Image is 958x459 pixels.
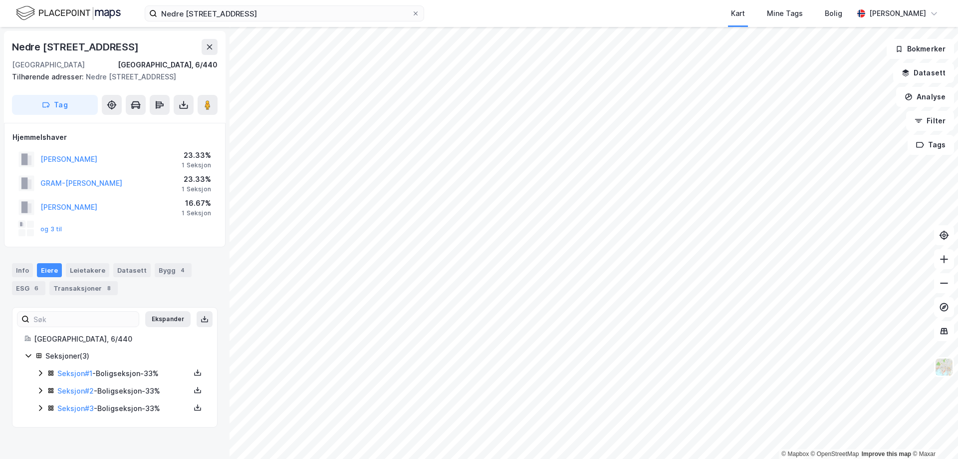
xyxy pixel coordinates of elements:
div: Datasett [113,263,151,277]
a: Improve this map [862,451,911,458]
div: 6 [31,283,41,293]
button: Filter [906,111,954,131]
div: 1 Seksjon [182,161,211,169]
div: 1 Seksjon [182,185,211,193]
span: Tilhørende adresser: [12,72,86,81]
a: Seksjon#1 [57,369,92,378]
button: Tag [12,95,98,115]
a: OpenStreetMap [811,451,859,458]
div: - Boligseksjon - 33% [57,368,190,380]
iframe: Chat Widget [908,411,958,459]
div: 16.67% [182,197,211,209]
input: Søk [29,312,139,327]
div: Bolig [825,7,842,19]
img: Z [935,358,954,377]
div: 8 [104,283,114,293]
a: Mapbox [781,451,809,458]
a: Seksjon#3 [57,404,94,413]
div: Leietakere [66,263,109,277]
div: [GEOGRAPHIC_DATA] [12,59,85,71]
div: [GEOGRAPHIC_DATA], 6/440 [34,333,205,345]
div: Transaksjoner [49,281,118,295]
div: Kontrollprogram for chat [908,411,958,459]
div: Seksjoner ( 3 ) [45,350,205,362]
button: Bokmerker [887,39,954,59]
div: - Boligseksjon - 33% [57,403,190,415]
div: 23.33% [182,149,211,161]
div: Eiere [37,263,62,277]
input: Søk på adresse, matrikkel, gårdeiere, leietakere eller personer [157,6,412,21]
div: 4 [178,265,188,275]
div: Mine Tags [767,7,803,19]
button: Analyse [896,87,954,107]
div: - Boligseksjon - 33% [57,385,190,397]
div: Hjemmelshaver [12,131,217,143]
div: Bygg [155,263,192,277]
div: Nedre [STREET_ADDRESS] [12,71,210,83]
div: [PERSON_NAME] [869,7,926,19]
div: Nedre [STREET_ADDRESS] [12,39,141,55]
img: logo.f888ab2527a4732fd821a326f86c7f29.svg [16,4,121,22]
div: 23.33% [182,173,211,185]
button: Tags [908,135,954,155]
div: Info [12,263,33,277]
div: ESG [12,281,45,295]
div: Kart [731,7,745,19]
a: Seksjon#2 [57,387,94,395]
button: Datasett [893,63,954,83]
button: Ekspander [145,311,191,327]
div: [GEOGRAPHIC_DATA], 6/440 [118,59,218,71]
div: 1 Seksjon [182,209,211,217]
